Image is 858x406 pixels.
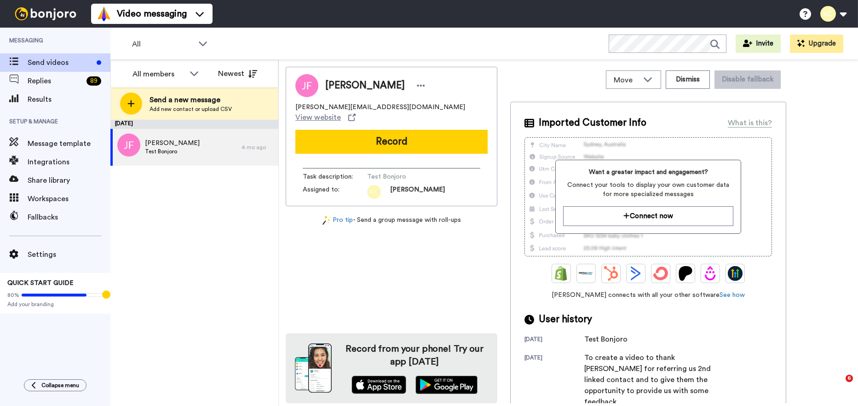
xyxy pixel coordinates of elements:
span: Message template [28,138,110,149]
button: Connect now [563,206,733,226]
span: 80% [7,291,19,299]
button: Record [295,130,488,154]
span: Fallbacks [28,212,110,223]
div: - Send a group message with roll-ups [286,215,497,225]
img: vm-color.svg [97,6,111,21]
div: [DATE] [524,336,584,345]
a: View website [295,112,356,123]
img: Drip [703,266,718,281]
span: 6 [846,375,853,382]
span: Video messaging [117,7,187,20]
span: Add your branding [7,301,103,308]
span: Share library [28,175,110,186]
button: Disable fallback [714,70,781,89]
span: View website [295,112,341,123]
div: Test Bonjoro [584,334,630,345]
img: playstore [415,376,478,394]
div: All members [132,69,185,80]
img: Hubspot [604,266,618,281]
span: [PERSON_NAME] [145,139,200,148]
img: Patreon [678,266,693,281]
div: What is this? [728,117,772,128]
a: See how [720,292,745,298]
a: Pro tip [322,215,353,225]
h4: Record from your phone! Try our app [DATE] [341,342,488,368]
div: 89 [86,76,101,86]
img: ConvertKit [653,266,668,281]
span: Results [28,94,110,105]
img: ActiveCampaign [628,266,643,281]
img: GoHighLevel [728,266,743,281]
span: Want a greater impact and engagement? [563,168,733,177]
span: Test Bonjoro [367,172,455,181]
span: User history [539,313,592,326]
span: Send a new message [150,94,232,105]
span: Imported Customer Info [539,116,646,130]
span: [PERSON_NAME] [325,79,405,93]
span: Send videos [28,57,93,68]
span: Integrations [28,157,110,168]
span: [PERSON_NAME] [390,185,445,199]
div: 4 mo ago [242,144,274,151]
img: bj-logo-header-white.svg [11,7,80,20]
button: Upgrade [790,35,843,53]
img: magic-wand.svg [322,215,331,225]
span: Collapse menu [41,382,79,389]
span: [PERSON_NAME][EMAIL_ADDRESS][DOMAIN_NAME] [295,103,465,112]
img: appstore [351,376,406,394]
span: Task description : [303,172,367,181]
iframe: Intercom live chat [827,375,849,397]
span: QUICK START GUIDE [7,280,74,286]
span: Add new contact or upload CSV [150,105,232,113]
button: Invite [736,35,781,53]
div: Tooltip anchor [102,290,110,299]
span: Replies [28,75,83,87]
img: Image of Jackie Fitzpatrick [295,74,318,97]
button: Newest [211,64,264,83]
span: Connect your tools to display your own customer data for more specialized messages [563,180,733,199]
span: Settings [28,249,110,260]
img: Ontraport [579,266,593,281]
button: Dismiss [666,70,710,89]
img: Shopify [554,266,569,281]
img: jf.png [117,133,140,157]
span: Move [614,75,639,86]
span: Workspaces [28,193,110,204]
span: Assigned to: [303,185,367,199]
button: Collapse menu [24,379,86,391]
span: [PERSON_NAME] connects with all your other software [524,290,772,300]
img: download [295,343,332,393]
img: 72d7cbbc-b25d-4488-ae36-3e14035db3f2.png [367,185,381,199]
span: All [132,39,194,50]
div: [DATE] [110,120,278,129]
span: Test Bonjoro [145,148,200,155]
